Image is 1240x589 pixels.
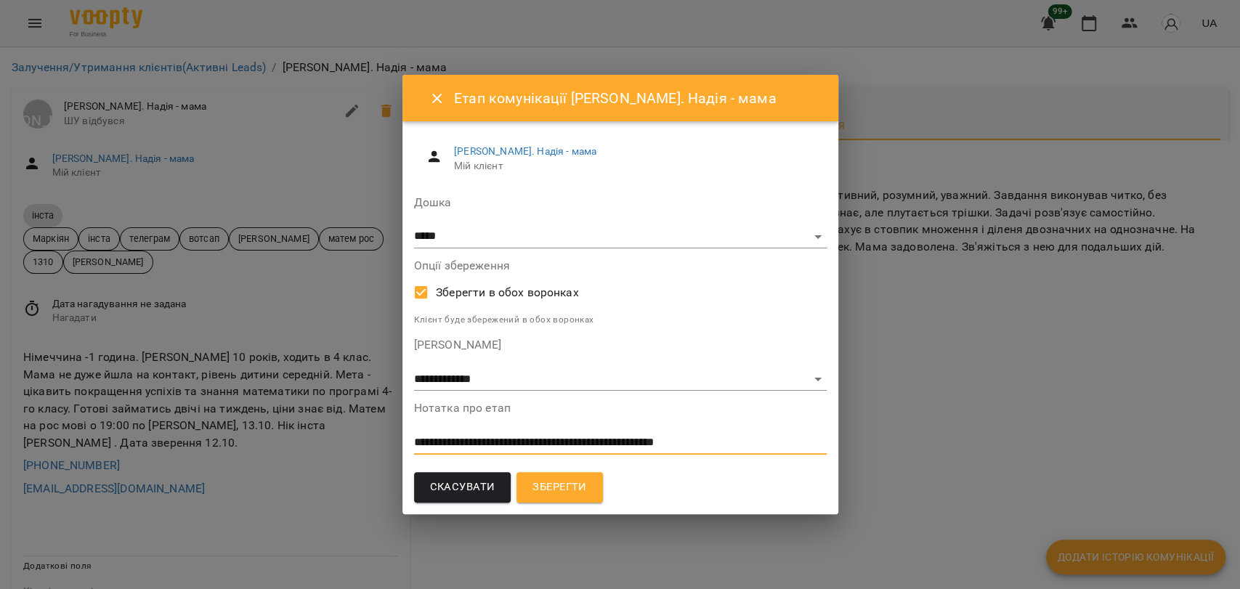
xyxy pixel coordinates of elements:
[532,478,586,497] span: Зберегти
[454,159,814,174] span: Мій клієнт
[414,402,827,414] label: Нотатка про етап
[454,87,820,110] h6: Етап комунікації [PERSON_NAME]. Надія - мама
[414,313,827,328] p: Клієнт буде збережений в обох воронках
[436,284,579,301] span: Зберегти в обох воронках
[454,145,596,157] a: [PERSON_NAME]. Надія - мама
[414,472,511,503] button: Скасувати
[414,339,827,351] label: [PERSON_NAME]
[516,472,602,503] button: Зберегти
[414,197,827,208] label: Дошка
[414,260,827,272] label: Опції збереження
[420,81,455,116] button: Close
[430,478,495,497] span: Скасувати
